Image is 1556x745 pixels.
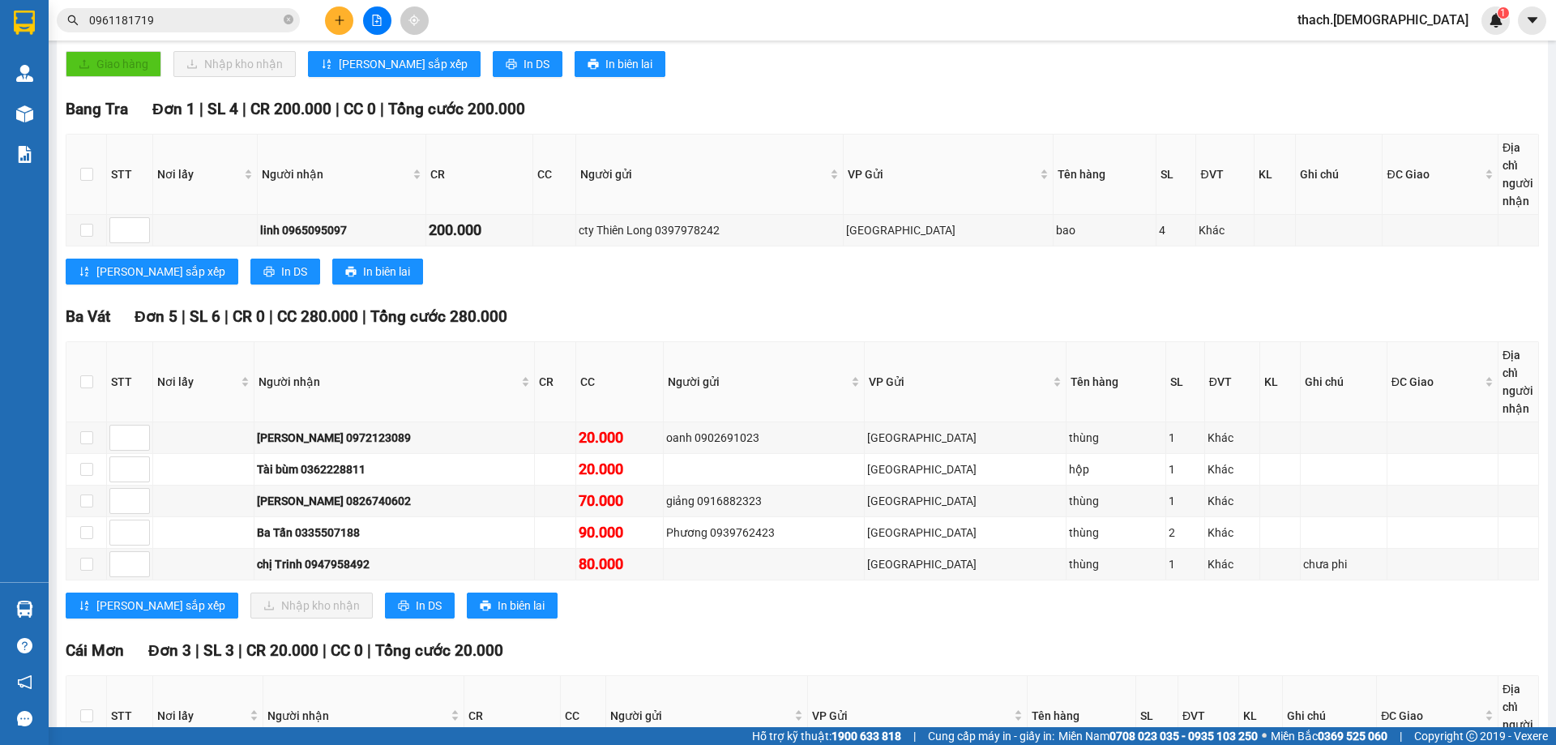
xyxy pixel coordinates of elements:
th: STT [107,342,153,422]
th: STT [107,135,153,215]
button: sort-ascending[PERSON_NAME] sắp xếp [308,51,481,77]
button: sort-ascending[PERSON_NAME] sắp xếp [66,259,238,285]
span: aim [408,15,420,26]
div: hộp [1069,460,1163,478]
button: aim [400,6,429,35]
span: sort-ascending [79,600,90,613]
span: Đơn 1 [152,100,195,118]
div: [PERSON_NAME] 0972123089 [257,429,532,447]
th: SL [1166,342,1204,422]
div: 1 [1169,429,1201,447]
th: CR [535,342,576,422]
span: | [336,100,340,118]
div: 4 [1159,221,1193,239]
span: Tổng cước 280.000 [370,307,507,326]
span: In DS [416,597,442,614]
span: sort-ascending [321,58,332,71]
div: 1 [1169,460,1201,478]
span: ĐC Giao [1391,373,1481,391]
span: printer [506,58,517,71]
th: CC [533,135,576,215]
div: thùng [1069,524,1163,542]
th: CR [426,135,532,215]
div: cty Thiên Long 0397978242 [579,221,840,239]
span: Người gửi [610,707,791,725]
strong: 0369 525 060 [1318,730,1387,743]
span: Ba Vát [66,307,110,326]
strong: 1900 633 818 [831,730,901,743]
span: CR 20.000 [246,641,318,660]
span: Nơi lấy [157,707,246,725]
div: Ba Tấn 0335507188 [257,524,532,542]
span: | [238,641,242,660]
div: giảng 0916882323 [666,492,861,510]
span: sort-ascending [79,266,90,279]
span: printer [588,58,599,71]
span: copyright [1466,730,1477,742]
div: 200.000 [429,219,529,242]
img: warehouse-icon [16,105,33,122]
span: printer [398,600,409,613]
img: solution-icon [16,146,33,163]
span: | [380,100,384,118]
span: Nơi lấy [157,165,241,183]
span: In biên lai [605,55,652,73]
span: Người nhận [262,165,409,183]
span: Tổng cước 200.000 [388,100,525,118]
button: downloadNhập kho nhận [173,51,296,77]
div: [GEOGRAPHIC_DATA] [846,221,1050,239]
div: chưa phi [1303,555,1384,573]
button: sort-ascending[PERSON_NAME] sắp xếp [66,593,238,619]
div: Khác [1208,460,1258,478]
span: Người gửi [668,373,848,391]
span: caret-down [1525,13,1540,28]
div: chị Trinh 0947958492 [257,555,532,573]
span: In biên lai [363,263,410,280]
button: printerIn DS [250,259,320,285]
span: Miền Bắc [1271,727,1387,745]
span: In biên lai [498,597,545,614]
div: Địa chỉ người nhận [1503,139,1534,210]
div: Khác [1208,429,1258,447]
span: | [1400,727,1402,745]
div: 90.000 [579,521,661,544]
span: VP Gửi [812,707,1011,725]
span: | [913,727,916,745]
button: printerIn biên lai [332,259,423,285]
th: SL [1156,135,1196,215]
div: Khác [1208,492,1258,510]
th: ĐVT [1205,342,1261,422]
div: [PERSON_NAME] 0826740602 [257,492,532,510]
div: [GEOGRAPHIC_DATA] [867,429,1063,447]
strong: 0708 023 035 - 0935 103 250 [1109,730,1258,743]
button: printerIn biên lai [467,593,558,619]
button: downloadNhập kho nhận [250,593,373,619]
span: CC 0 [331,641,363,660]
span: | [323,641,327,660]
span: close-circle [284,15,293,24]
span: Tổng cước 20.000 [375,641,503,660]
span: search [67,15,79,26]
button: uploadGiao hàng [66,51,161,77]
th: Ghi chú [1296,135,1383,215]
span: VP Gửi [848,165,1037,183]
span: [PERSON_NAME] sắp xếp [96,263,225,280]
span: | [224,307,229,326]
span: | [242,100,246,118]
img: warehouse-icon [16,601,33,618]
span: [PERSON_NAME] sắp xếp [339,55,468,73]
span: | [199,100,203,118]
span: printer [263,266,275,279]
th: KL [1255,135,1296,215]
span: notification [17,674,32,690]
div: bao [1056,221,1154,239]
span: ĐC Giao [1381,707,1481,725]
sup: 1 [1498,7,1509,19]
span: ⚪️ [1262,733,1267,739]
div: 20.000 [579,426,661,449]
td: Sài Gòn [865,422,1067,454]
span: SL 4 [207,100,238,118]
button: plus [325,6,353,35]
span: SL 3 [203,641,234,660]
div: Phương 0939762423 [666,524,861,542]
